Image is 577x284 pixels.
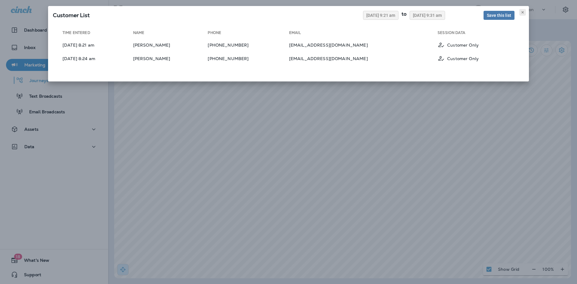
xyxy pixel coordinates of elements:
[58,52,133,65] td: [DATE] 8:24 am
[53,12,90,19] span: SQL
[289,52,438,65] td: [EMAIL_ADDRESS][DOMAIN_NAME]
[487,13,511,17] span: Save this list
[413,13,442,17] span: [DATE] 9:31 am
[447,56,479,61] p: Customer Only
[410,11,445,20] button: [DATE] 9:31 am
[438,41,514,49] div: Customer Only
[208,30,289,38] th: Phone
[484,11,514,20] button: Save this list
[133,52,208,65] td: [PERSON_NAME]
[438,30,519,38] th: Session Data
[289,39,438,51] td: [EMAIL_ADDRESS][DOMAIN_NAME]
[447,43,479,47] p: Customer Only
[208,52,289,65] td: [PHONE_NUMBER]
[58,39,133,51] td: [DATE] 8:21 am
[398,11,410,20] div: to
[58,30,133,38] th: Time Entered
[438,55,514,62] div: Customer Only
[366,13,395,17] span: [DATE] 9:21 am
[133,30,208,38] th: Name
[363,11,398,20] button: [DATE] 9:21 am
[133,39,208,51] td: [PERSON_NAME]
[208,39,289,51] td: [PHONE_NUMBER]
[289,30,438,38] th: Email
